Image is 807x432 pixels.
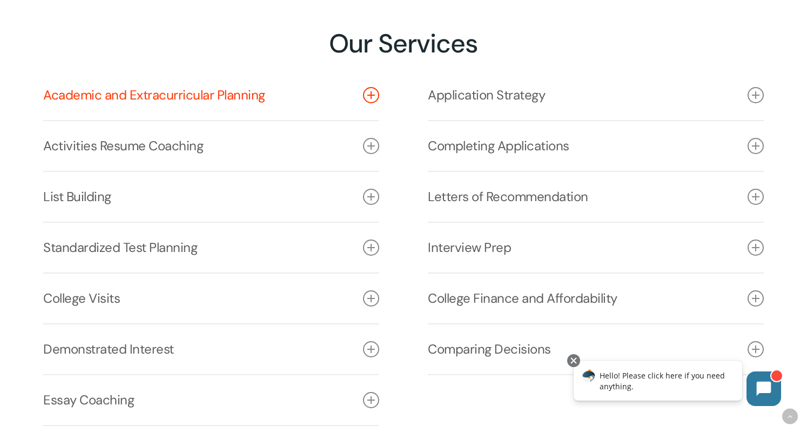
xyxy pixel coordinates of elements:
a: Essay Coaching [43,375,379,425]
a: List Building [43,172,379,222]
a: Comparing Decisions [428,324,764,374]
h2: Our Services [43,28,764,59]
a: Academic and Extracurricular Planning [43,70,379,120]
a: Letters of Recommendation [428,172,764,222]
a: Application Strategy [428,70,764,120]
a: Completing Applications [428,121,764,171]
a: Interview Prep [428,223,764,273]
a: Activities Resume Coaching [43,121,379,171]
a: Standardized Test Planning [43,223,379,273]
a: College Visits [43,274,379,323]
a: Demonstrated Interest [43,324,379,374]
a: College Finance and Affordability [428,274,764,323]
iframe: Chatbot [562,352,792,417]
